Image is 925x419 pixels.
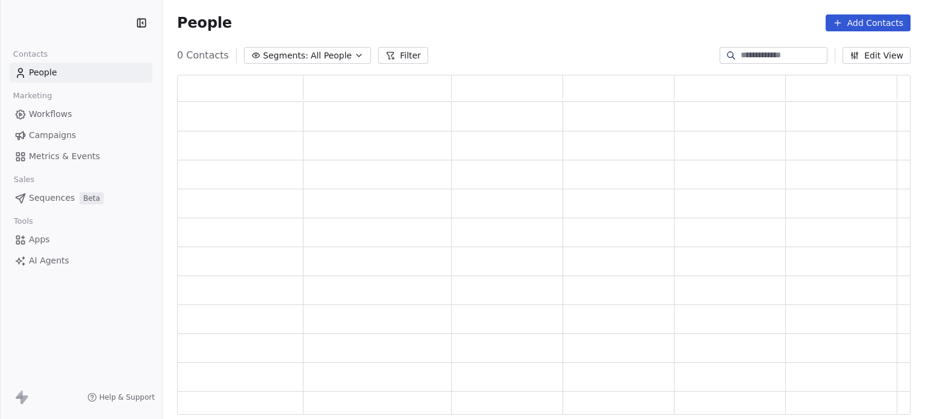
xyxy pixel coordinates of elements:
span: Tools [8,212,38,230]
a: People [10,63,152,83]
a: Campaigns [10,125,152,145]
span: Sequences [29,192,75,204]
span: Apps [29,233,50,246]
span: People [177,14,232,32]
span: 0 Contacts [177,48,229,63]
a: Help & Support [87,392,155,402]
a: Workflows [10,104,152,124]
button: Filter [378,47,428,64]
a: Apps [10,230,152,250]
span: All People [311,49,352,62]
button: Add Contacts [826,14,911,31]
span: Beta [79,192,104,204]
span: Contacts [8,45,53,63]
a: Metrics & Events [10,146,152,166]
button: Edit View [842,47,911,64]
span: People [29,66,57,79]
span: Workflows [29,108,72,121]
span: Marketing [8,87,57,105]
a: AI Agents [10,251,152,271]
a: SequencesBeta [10,188,152,208]
span: Segments: [263,49,308,62]
span: Campaigns [29,129,76,142]
span: Metrics & Events [29,150,100,163]
span: Sales [8,171,40,189]
span: Help & Support [99,392,155,402]
span: AI Agents [29,254,69,267]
